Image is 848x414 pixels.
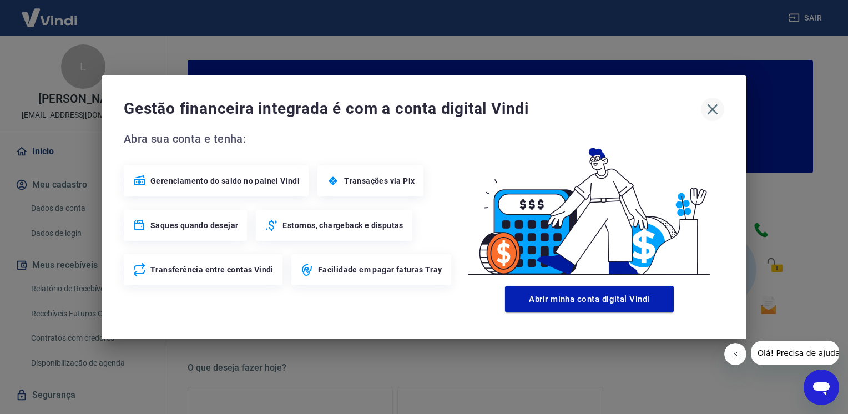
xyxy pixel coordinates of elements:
img: Good Billing [455,130,724,281]
iframe: Botão para abrir a janela de mensagens [804,370,839,405]
span: Facilidade em pagar faturas Tray [318,264,442,275]
button: Abrir minha conta digital Vindi [505,286,674,312]
span: Transferência entre contas Vindi [150,264,274,275]
span: Estornos, chargeback e disputas [282,220,403,231]
iframe: Fechar mensagem [724,343,746,365]
iframe: Mensagem da empresa [751,341,839,365]
span: Abra sua conta e tenha: [124,130,455,148]
span: Transações via Pix [344,175,415,186]
span: Saques quando desejar [150,220,238,231]
span: Olá! Precisa de ajuda? [7,8,93,17]
span: Gerenciamento do saldo no painel Vindi [150,175,300,186]
span: Gestão financeira integrada é com a conta digital Vindi [124,98,701,120]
